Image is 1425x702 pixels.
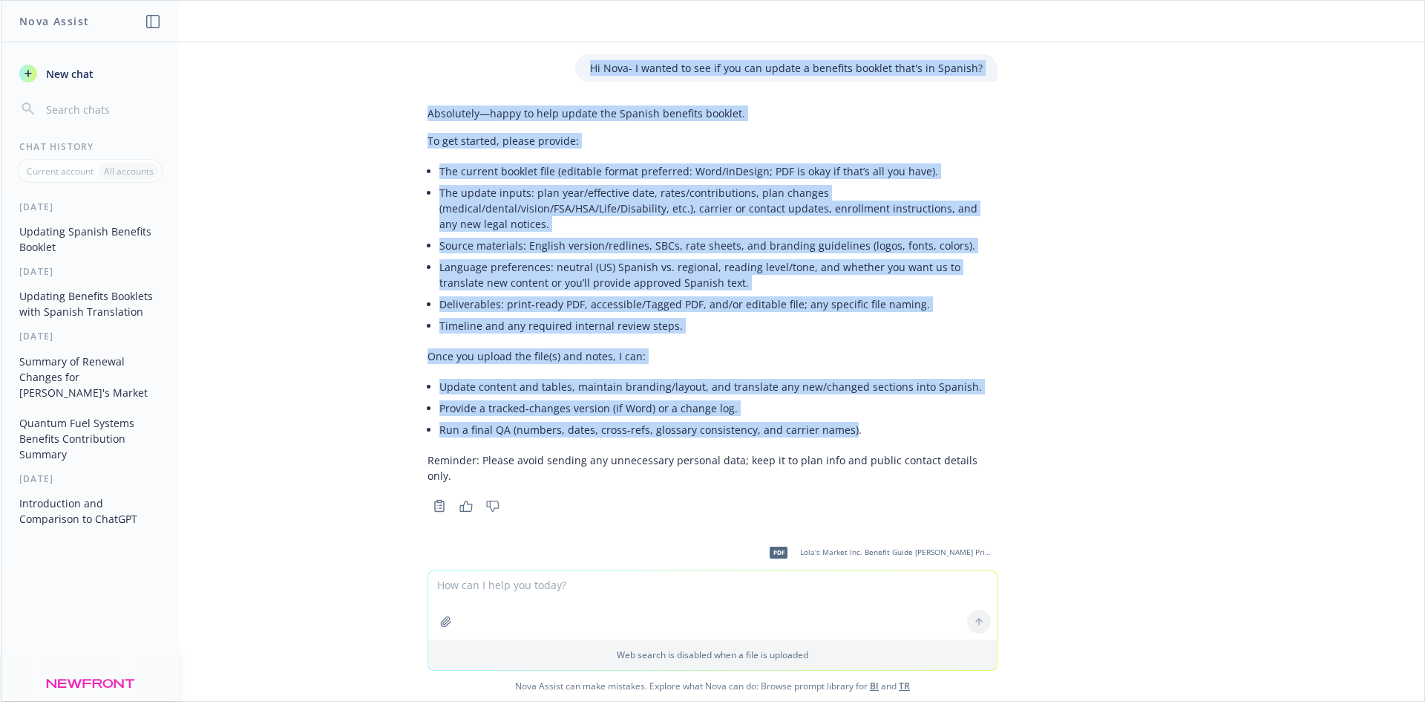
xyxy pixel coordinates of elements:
a: TR [899,680,910,692]
li: Timeline and any required internal review steps. [439,315,997,337]
div: pdfLola's Market Inc. Benefit Guide [PERSON_NAME] Principal Med Den 20241201 ES.pdf [760,534,997,571]
li: Run a final QA (numbers, dates, cross‑refs, glossary consistency, and carrier names). [439,419,997,441]
button: New chat [13,60,167,87]
li: Provide a tracked‑changes version (if Word) or a change log. [439,397,997,419]
div: [DATE] [1,472,179,485]
div: [DATE] [1,265,179,278]
span: Lola's Market Inc. Benefit Guide [PERSON_NAME] Principal Med Den 20241201 ES.pdf [800,547,995,557]
p: Hi Nova- I wanted to see if you can update a benefits booklet that's in Spanish? [590,60,983,76]
button: Quantum Fuel Systems Benefits Contribution Summary [13,411,167,467]
p: To get started, please provide: [427,133,997,149]
span: New chat [43,66,94,82]
div: [DATE] [1,201,179,213]
input: Search chats [43,99,161,120]
a: BI [870,680,879,692]
p: Current account [27,165,94,178]
p: Reminder: Please avoid sending any unnecessary personal data; keep it to plan info and public con... [427,452,997,484]
li: Update content and tables, maintain branding/layout, and translate any new/changed sections into ... [439,376,997,397]
div: [DATE] [1,330,179,342]
svg: Copy to clipboard [433,499,446,513]
button: Updating Benefits Booklets with Spanish Translation [13,284,167,324]
button: Thumbs down [481,495,505,516]
button: Updating Spanish Benefits Booklet [13,219,167,259]
span: pdf [770,547,787,558]
p: Web search is disabled when a file is uploaded [437,649,988,661]
p: All accounts [104,165,154,178]
h1: Nova Assist [19,13,89,29]
button: Summary of Renewal Changes for [PERSON_NAME]'s Market [13,349,167,405]
li: The update inputs: plan year/effective date, rates/contributions, plan changes (medical/dental/vi... [439,182,997,235]
p: Once you upload the file(s) and notes, I can: [427,348,997,364]
span: Nova Assist can make mistakes. Explore what Nova can do: Browse prompt library for and [7,671,1418,701]
li: Source materials: English version/redlines, SBCs, rate sheets, and branding guidelines (logos, fo... [439,235,997,256]
li: The current booklet file (editable format preferred: Word/InDesign; PDF is okay if that’s all you... [439,160,997,182]
p: Absolutely—happy to help update the Spanish benefits booklet. [427,105,997,121]
button: Introduction and Comparison to ChatGPT [13,491,167,531]
li: Deliverables: print‑ready PDF, accessible/Tagged PDF, and/or editable file; any specific file nam... [439,293,997,315]
li: Language preferences: neutral (US) Spanish vs. regional, reading level/tone, and whether you want... [439,256,997,293]
div: Chat History [1,140,179,153]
